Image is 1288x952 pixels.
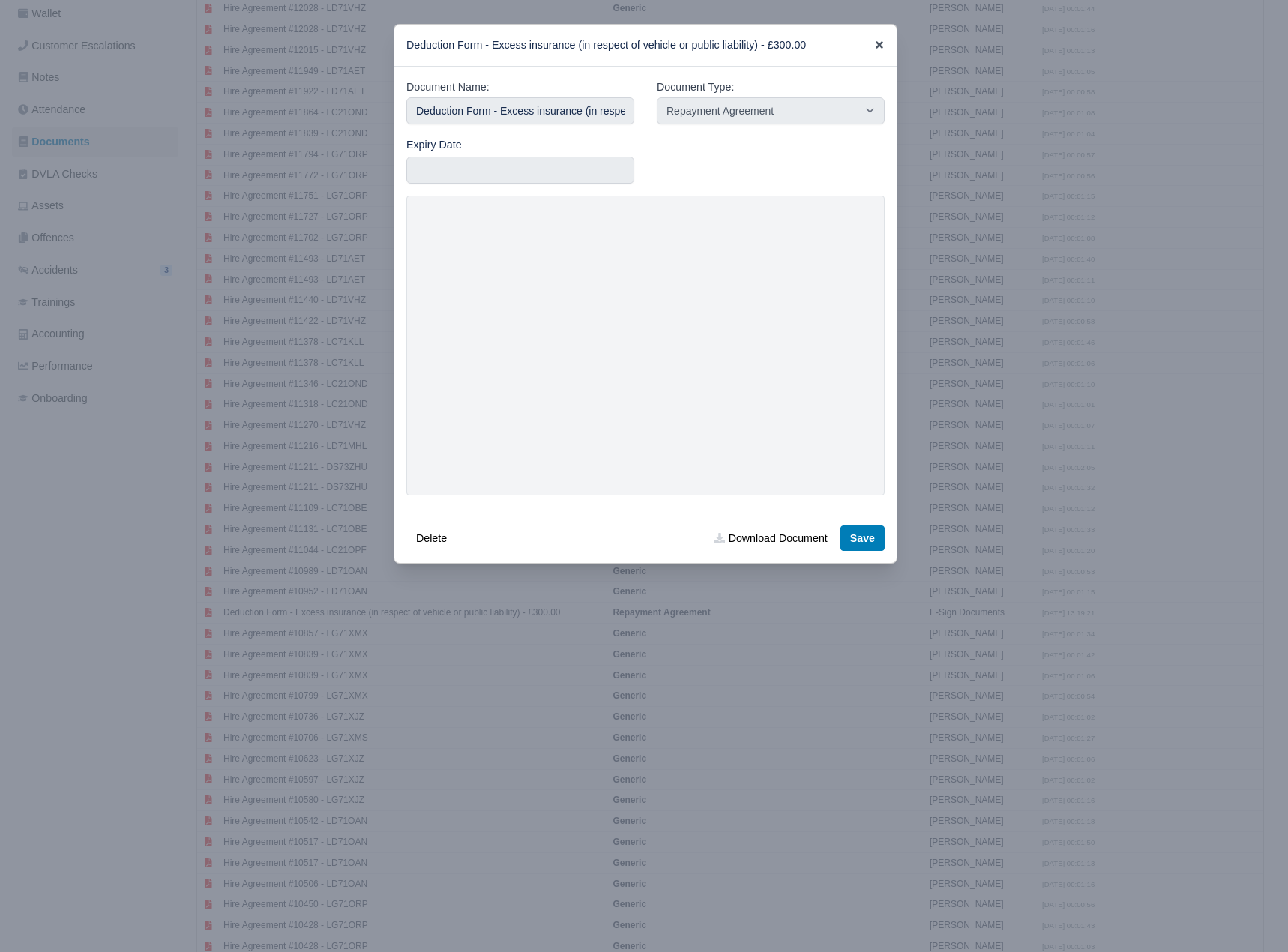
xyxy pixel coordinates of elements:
iframe: Chat Widget [1213,880,1288,952]
label: Document Name: [406,79,490,96]
label: Document Type: [657,79,734,96]
div: Deduction Form - Excess insurance (in respect of vehicle or public liability) - £300.00 [394,25,897,67]
a: Download Document [705,525,837,551]
button: Delete [406,525,457,551]
label: Expiry Date [406,136,462,154]
button: Save [840,525,885,551]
